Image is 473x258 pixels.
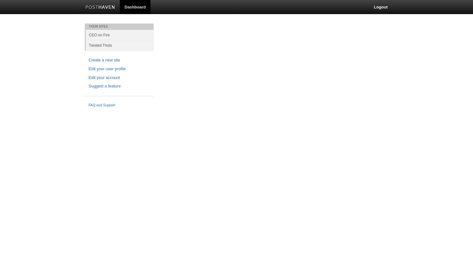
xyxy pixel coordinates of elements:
[89,103,150,108] a: FAQ and Support
[89,57,150,64] a: Create a new site
[86,30,154,40] a: CEO on Fire
[89,66,150,72] a: Edit your user profile
[85,5,115,10] img: Posthaven-bar
[89,83,150,90] a: Suggest a feature
[89,75,150,81] a: Edit your account
[85,24,154,30] li: Your Sites
[86,40,154,50] a: Twisted Thots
